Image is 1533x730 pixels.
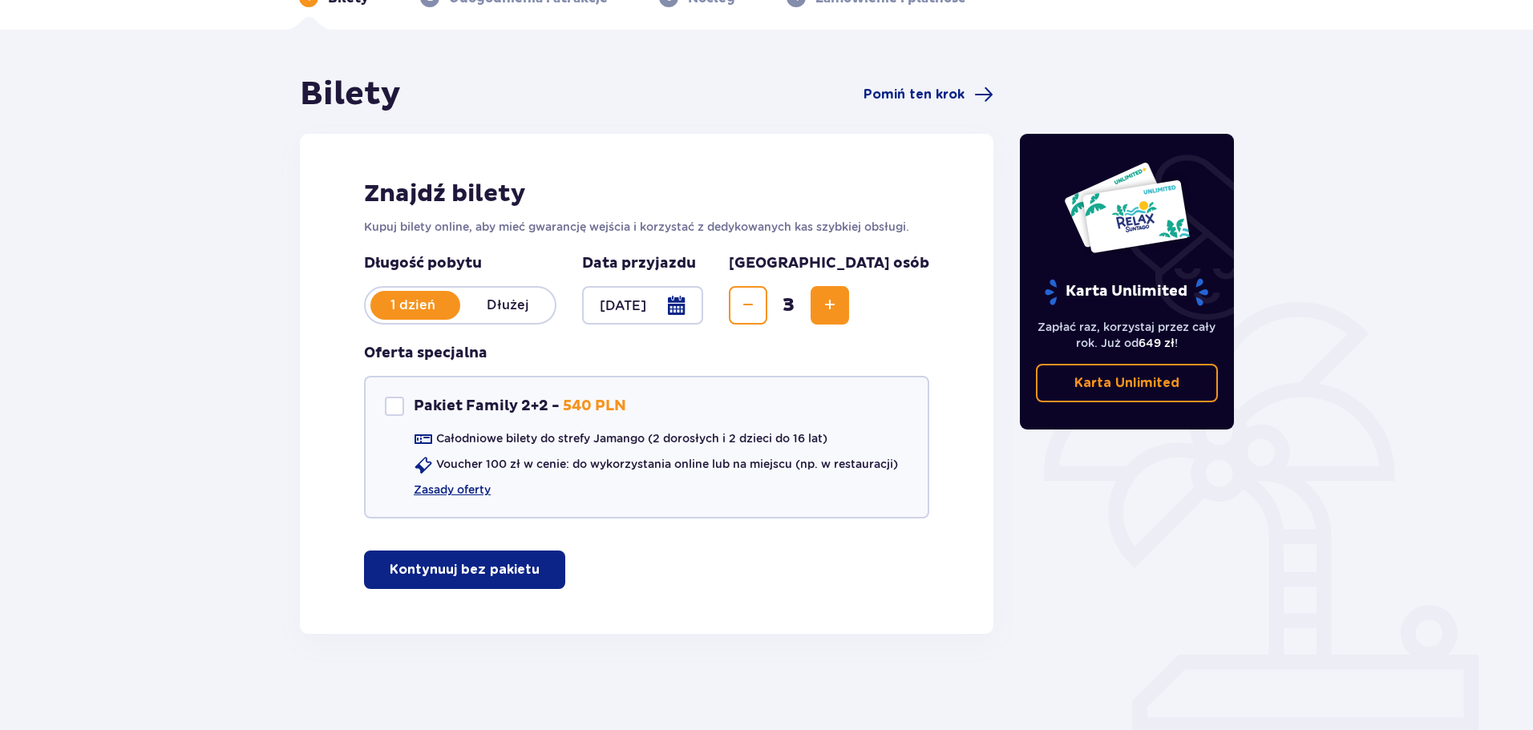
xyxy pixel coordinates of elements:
button: Increase [811,286,849,325]
button: Kontynuuj bez pakietu [364,551,565,589]
p: Długość pobytu [364,254,556,273]
a: Pomiń ten krok [864,85,993,104]
p: Voucher 100 zł w cenie: do wykorzystania online lub na miejscu (np. w restauracji) [436,456,898,472]
a: Zasady oferty [414,482,491,498]
p: 1 dzień [366,296,460,314]
p: Karta Unlimited [1074,374,1179,392]
p: Dłużej [460,296,555,314]
p: Oferta specjalna [364,344,487,363]
a: Karta Unlimited [1036,364,1219,402]
span: 3 [771,293,807,317]
p: Karta Unlimited [1043,278,1210,306]
span: 649 zł [1139,337,1175,349]
p: Całodniowe bilety do strefy Jamango (2 dorosłych i 2 dzieci do 16 lat) [436,430,827,446]
button: Decrease [729,286,767,325]
p: Data przyjazdu [582,254,696,273]
p: Kupuj bilety online, aby mieć gwarancję wejścia i korzystać z dedykowanych kas szybkiej obsługi. [364,219,929,235]
p: Kontynuuj bez pakietu [390,561,540,579]
h1: Bilety [300,75,401,115]
p: Zapłać raz, korzystaj przez cały rok. Już od ! [1036,319,1219,351]
p: [GEOGRAPHIC_DATA] osób [729,254,929,273]
p: 540 PLN [563,397,626,416]
h2: Znajdź bilety [364,179,929,209]
span: Pomiń ten krok [864,86,965,103]
p: Pakiet Family 2+2 - [414,397,560,416]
